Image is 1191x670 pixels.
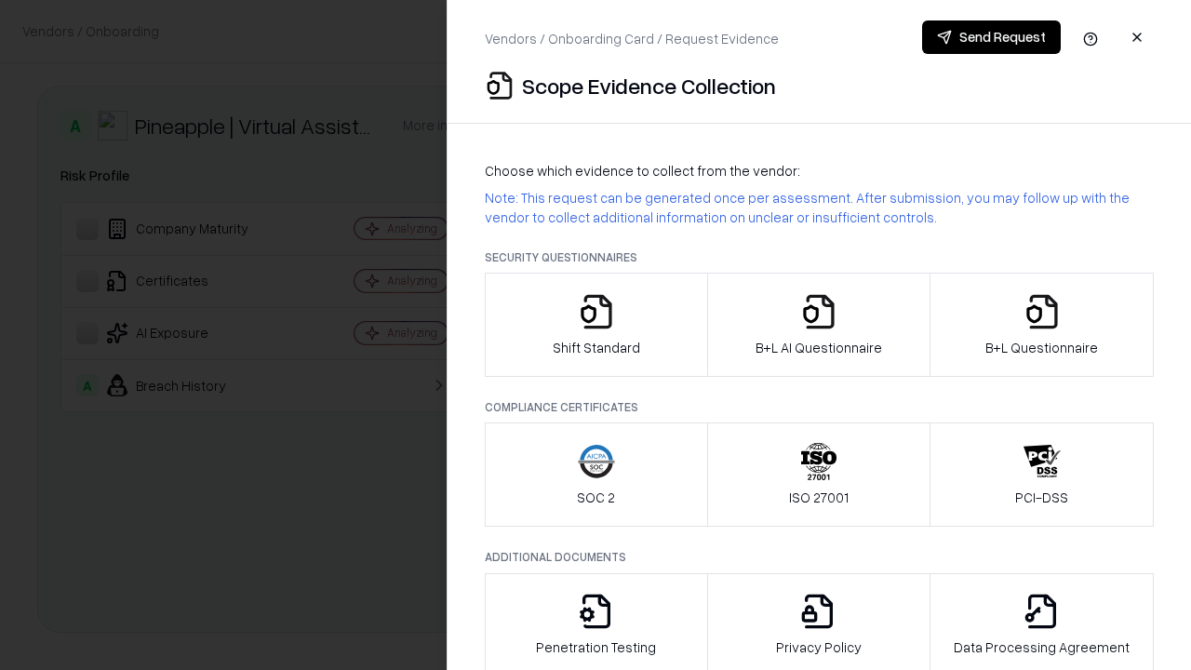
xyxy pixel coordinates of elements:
p: B+L Questionnaire [985,338,1098,357]
p: Security Questionnaires [485,249,1154,265]
p: Note: This request can be generated once per assessment. After submission, you may follow up with... [485,188,1154,227]
p: Privacy Policy [776,637,862,657]
p: PCI-DSS [1015,488,1068,507]
button: B+L Questionnaire [930,273,1154,377]
p: B+L AI Questionnaire [756,338,882,357]
p: Compliance Certificates [485,399,1154,415]
p: Vendors / Onboarding Card / Request Evidence [485,29,779,48]
button: SOC 2 [485,422,708,527]
p: ISO 27001 [789,488,849,507]
p: SOC 2 [577,488,615,507]
p: Data Processing Agreement [954,637,1130,657]
button: PCI-DSS [930,422,1154,527]
p: Shift Standard [553,338,640,357]
button: Shift Standard [485,273,708,377]
button: ISO 27001 [707,422,931,527]
button: Send Request [922,20,1061,54]
p: Choose which evidence to collect from the vendor: [485,161,1154,181]
p: Penetration Testing [536,637,656,657]
p: Scope Evidence Collection [522,71,776,100]
button: B+L AI Questionnaire [707,273,931,377]
p: Additional Documents [485,549,1154,565]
